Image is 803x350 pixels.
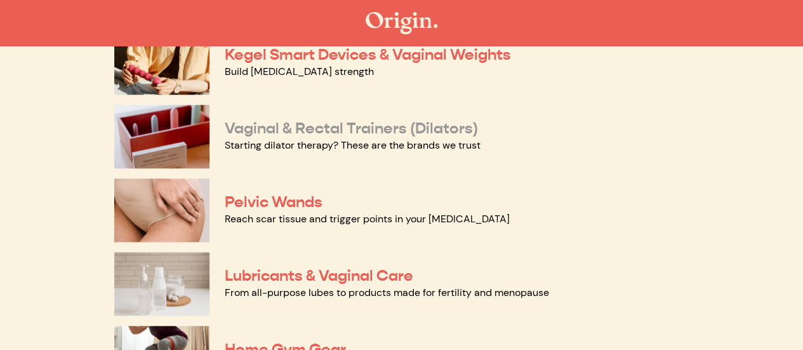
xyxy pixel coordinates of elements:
a: Build [MEDICAL_DATA] strength [225,65,374,78]
img: Lubricants & Vaginal Care [114,252,209,316]
img: Vaginal & Rectal Trainers (Dilators) [114,105,209,168]
a: Pelvic Wands [225,192,322,212]
a: Vaginal & Rectal Trainers (Dilators) [225,119,478,138]
a: Reach scar tissue and trigger points in your [MEDICAL_DATA] [225,212,510,225]
img: Pelvic Wands [114,178,209,242]
a: Lubricants & Vaginal Care [225,266,413,285]
a: From all-purpose lubes to products made for fertility and menopause [225,286,549,299]
a: Kegel Smart Devices & Vaginal Weights [225,45,511,64]
a: Starting dilator therapy? These are the brands we trust [225,138,481,152]
img: Kegel Smart Devices & Vaginal Weights [114,31,209,95]
img: The Origin Shop [366,12,437,34]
